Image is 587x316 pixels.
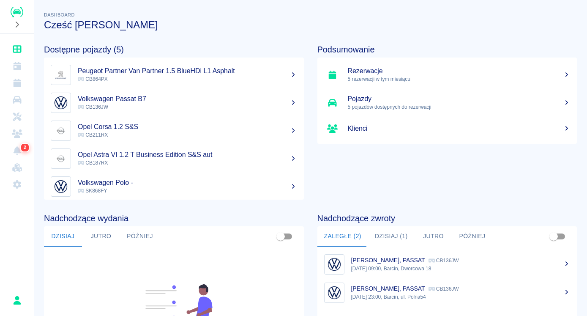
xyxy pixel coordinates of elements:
a: Dashboard [3,41,30,58]
a: ImageVolkswagen Passat B7 CB136JW [44,89,304,117]
button: Później [120,226,160,247]
p: 5 rezerwacji w tym miesiącu [348,75,571,83]
h4: Nadchodzące wydania [44,213,304,223]
button: Dzisiaj [44,226,82,247]
p: 5 pojazdów dostępnych do rezerwacji [348,103,571,111]
h5: Pojazdy [348,95,571,103]
img: Image [53,123,69,139]
a: Powiadomienia [3,142,30,159]
span: CB136JW [78,104,108,110]
img: Image [53,179,69,195]
button: Dzisiaj (1) [368,226,415,247]
h5: Klienci [348,124,571,133]
p: CB136JW [429,258,459,264]
a: ImageVolkswagen Polo - SK868FY [44,173,304,201]
a: Serwisy [3,108,30,125]
button: Później [452,226,492,247]
button: Jutro [82,226,120,247]
p: [PERSON_NAME], PASSAT [351,285,425,292]
h4: Podsumowanie [317,44,577,55]
a: ImageOpel Astra VI 1.2 T Business Edition S&S aut CB187RX [44,145,304,173]
span: Dashboard [44,12,75,17]
button: Zaległe (2) [317,226,368,247]
img: Image [326,285,342,301]
h5: Opel Astra VI 1.2 T Business Edition S&S aut [78,151,297,159]
a: Widget WWW [3,159,30,176]
h5: Rezerwacje [348,67,571,75]
span: CB187RX [78,160,108,166]
a: Klienci [317,117,577,140]
img: Image [326,256,342,272]
img: Image [53,67,69,83]
img: Renthelp [11,7,23,17]
p: [PERSON_NAME], PASSAT [351,257,425,264]
h4: Dostępne pojazdy (5) [44,44,304,55]
a: Flota [3,91,30,108]
a: Ustawienia [3,176,30,193]
h5: Opel Corsa 1.2 S&S [78,123,297,131]
a: Rezerwacje5 rezerwacji w tym miesiącu [317,61,577,89]
a: Kalendarz [3,58,30,74]
span: Pokaż przypisane tylko do mnie [546,228,562,245]
img: Image [53,95,69,111]
span: CB211RX [78,132,108,138]
p: [DATE] 09:00, Barcin, Dworcowa 18 [351,265,571,272]
span: 2 [22,143,28,152]
p: [DATE] 23:00, Barcin, ul. Polna54 [351,293,571,301]
button: Rozwiń nawigację [11,19,23,30]
a: Rezerwacje [3,74,30,91]
a: Image[PERSON_NAME], PASSAT CB136JW[DATE] 23:00, Barcin, ul. Polna54 [317,278,577,307]
a: Pojazdy5 pojazdów dostępnych do rezerwacji [317,89,577,117]
span: CB864PX [78,76,108,82]
span: SK868FY [78,188,107,194]
span: Pokaż przypisane tylko do mnie [273,228,289,245]
a: Klienci [3,125,30,142]
h5: Volkswagen Polo - [78,179,297,187]
a: Image[PERSON_NAME], PASSAT CB136JW[DATE] 09:00, Barcin, Dworcowa 18 [317,250,577,278]
button: Krzysztof Przybyła [8,291,26,309]
img: Image [53,151,69,167]
h5: Volkswagen Passat B7 [78,95,297,103]
a: ImageOpel Corsa 1.2 S&S CB211RX [44,117,304,145]
h5: Peugeot Partner Van Partner 1.5 BlueHDi L1 Asphalt [78,67,297,75]
button: Jutro [414,226,452,247]
a: ImagePeugeot Partner Van Partner 1.5 BlueHDi L1 Asphalt CB864PX [44,61,304,89]
p: CB136JW [429,286,459,292]
h3: Cześć [PERSON_NAME] [44,19,577,31]
h4: Nadchodzące zwroty [317,213,577,223]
